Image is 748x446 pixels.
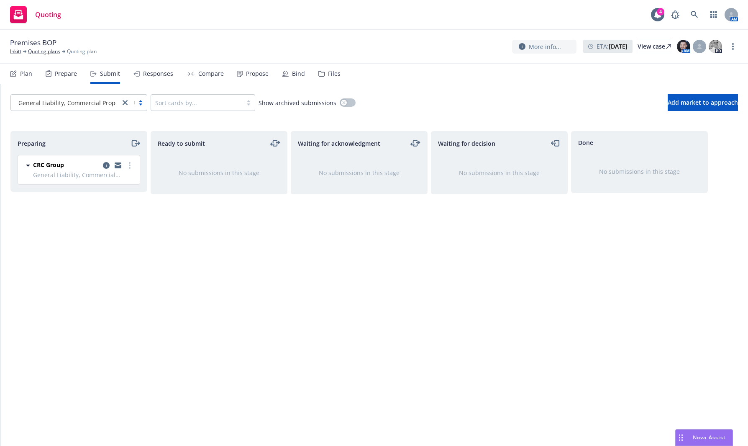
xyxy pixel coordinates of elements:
div: No submissions in this stage [305,168,414,177]
img: photo [677,40,690,53]
button: Add market to approach [668,94,738,111]
a: moveLeftRight [270,138,280,148]
img: photo [709,40,722,53]
a: moveRight [130,138,140,148]
button: Nova Assist [675,429,733,446]
span: Premises BOP [10,38,56,48]
span: Ready to submit [158,139,205,148]
div: Files [328,70,341,77]
span: Waiting for decision [438,139,495,148]
div: Prepare [55,70,77,77]
div: Drag to move [676,430,686,446]
a: Report a Bug [667,6,684,23]
div: Bind [292,70,305,77]
a: more [728,41,738,52]
span: Nova Assist [693,434,726,441]
span: More info... [529,42,561,51]
a: Quoting plans [28,48,60,55]
a: Inkitt [10,48,21,55]
span: Quoting plan [67,48,97,55]
span: Quoting [35,11,61,18]
a: moveLeftRight [410,138,420,148]
div: Responses [143,70,173,77]
a: View case [638,40,671,53]
a: copy logging email [113,160,123,170]
span: General Liability, Commercial Property, Commercial Auto Liability [33,170,135,179]
button: More info... [512,40,576,54]
span: CRC Group [33,160,64,169]
a: more [125,160,135,170]
a: Search [686,6,703,23]
div: No submissions in this stage [445,168,554,177]
a: close [120,98,130,108]
div: Plan [20,70,32,77]
span: Waiting for acknowledgment [298,139,380,148]
a: Switch app [705,6,722,23]
div: Propose [246,70,269,77]
div: Submit [100,70,120,77]
span: ETA : [597,42,628,51]
span: General Liability, Commercial Property, ... [18,98,135,107]
div: No submissions in this stage [585,167,694,176]
span: General Liability, Commercial Property, ... [15,98,116,107]
a: moveLeft [551,138,561,148]
div: No submissions in this stage [164,168,274,177]
span: Preparing [18,139,46,148]
span: Done [578,138,593,147]
strong: [DATE] [609,42,628,50]
span: Show archived submissions [259,98,336,107]
a: Quoting [7,3,64,26]
div: Compare [198,70,224,77]
div: 4 [657,8,664,15]
span: Add market to approach [668,98,738,106]
a: copy logging email [101,160,111,170]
